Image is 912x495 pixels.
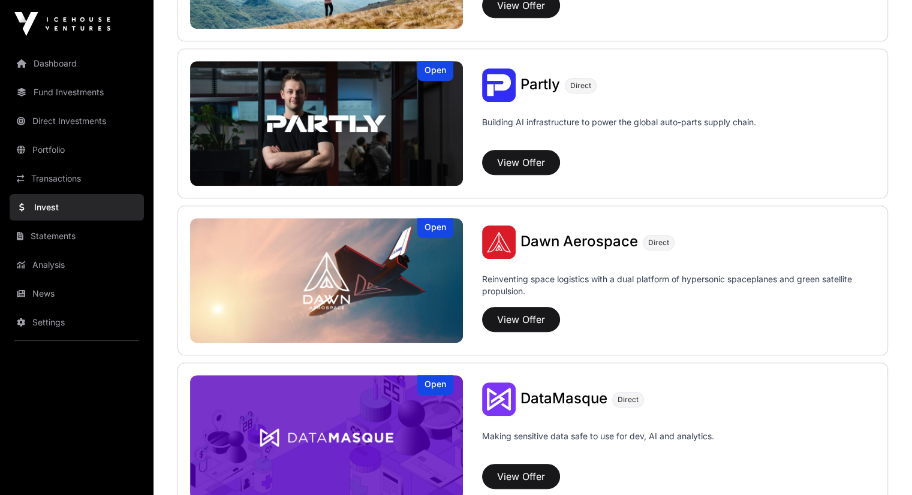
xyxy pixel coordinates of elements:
a: Transactions [10,165,144,192]
span: Dawn Aerospace [520,233,638,250]
img: Dawn Aerospace [482,225,516,259]
a: News [10,280,144,307]
a: Fund Investments [10,79,144,105]
span: Partly [520,76,560,93]
img: Dawn Aerospace [190,218,463,343]
p: Building AI infrastructure to power the global auto-parts supply chain. [482,116,756,145]
div: Open [417,61,453,81]
a: Dashboard [10,50,144,77]
a: Statements [10,223,144,249]
a: Settings [10,309,144,336]
a: Portfolio [10,137,144,163]
span: Direct [570,81,591,90]
a: Direct Investments [10,108,144,134]
img: Partly [190,61,463,186]
a: Invest [10,194,144,221]
button: View Offer [482,307,560,332]
img: Partly [482,68,516,102]
div: Open [417,218,453,238]
button: View Offer [482,464,560,489]
a: Dawn Aerospace [520,234,638,250]
span: Direct [648,238,669,248]
span: Direct [618,395,639,405]
a: DataMasque [520,391,607,407]
a: Dawn AerospaceOpen [190,218,463,343]
button: View Offer [482,150,560,175]
p: Reinventing space logistics with a dual platform of hypersonic spaceplanes and green satellite pr... [482,273,875,302]
p: Making sensitive data safe to use for dev, AI and analytics. [482,430,714,459]
a: Analysis [10,252,144,278]
a: PartlyOpen [190,61,463,186]
a: Partly [520,77,560,93]
img: Icehouse Ventures Logo [14,12,110,36]
img: DataMasque [482,382,516,416]
span: DataMasque [520,390,607,407]
div: Open [417,375,453,395]
iframe: Chat Widget [852,437,912,495]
